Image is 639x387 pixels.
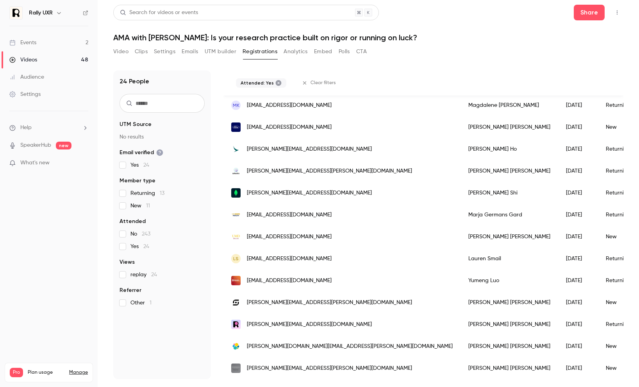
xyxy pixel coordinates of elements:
[558,270,598,292] div: [DATE]
[130,189,164,197] span: Returning
[231,122,241,132] img: ford.com
[28,369,64,376] span: Plan usage
[120,121,152,128] span: UTM Source
[9,124,88,132] li: help-dropdown-opener
[461,357,558,379] div: [PERSON_NAME] [PERSON_NAME]
[143,244,149,249] span: 24
[231,188,241,198] img: mongodb.com
[10,368,23,377] span: Pro
[247,167,412,175] span: [PERSON_NAME][EMAIL_ADDRESS][PERSON_NAME][DOMAIN_NAME]
[461,226,558,248] div: [PERSON_NAME] [PERSON_NAME]
[558,248,598,270] div: [DATE]
[247,255,332,263] span: [EMAIL_ADDRESS][DOMAIN_NAME]
[558,313,598,335] div: [DATE]
[461,335,558,357] div: [PERSON_NAME] [PERSON_NAME]
[130,299,152,307] span: Other
[231,276,241,285] img: rockwellautomation.com
[314,45,332,58] button: Embed
[130,230,150,238] span: No
[461,270,558,292] div: Yumeng Luo
[558,357,598,379] div: [DATE]
[9,73,44,81] div: Audience
[120,133,205,141] p: No results
[231,166,241,176] img: arkestro.com
[461,160,558,182] div: [PERSON_NAME] [PERSON_NAME]
[247,299,412,307] span: [PERSON_NAME][EMAIL_ADDRESS][PERSON_NAME][DOMAIN_NAME]
[120,177,155,185] span: Member type
[29,9,53,17] h6: Rally UXR
[143,162,149,168] span: 24
[461,292,558,313] div: [PERSON_NAME] [PERSON_NAME]
[69,369,88,376] a: Manage
[558,292,598,313] div: [DATE]
[231,364,241,373] img: daimlertruck.com
[120,286,141,294] span: Referrer
[231,232,241,241] img: alumni.umn.edu
[284,45,308,58] button: Analytics
[154,45,175,58] button: Settings
[339,45,350,58] button: Polls
[9,90,41,98] div: Settings
[461,313,558,335] div: [PERSON_NAME] [PERSON_NAME]
[558,204,598,226] div: [DATE]
[243,45,277,58] button: Registrations
[558,116,598,138] div: [DATE]
[461,248,558,270] div: Lauren Smail
[558,94,598,116] div: [DATE]
[247,233,332,241] span: [EMAIL_ADDRESS][DOMAIN_NAME]
[558,226,598,248] div: [DATE]
[9,39,36,47] div: Events
[231,210,241,220] img: ucdavis.edu
[20,141,51,149] a: SpeakerHub
[130,202,150,210] span: New
[558,335,598,357] div: [DATE]
[247,123,332,131] span: [EMAIL_ADDRESS][DOMAIN_NAME]
[231,298,241,307] img: simspace.com
[233,255,239,262] span: LS
[241,80,274,86] span: Attended: Yes
[231,342,241,351] img: elastic.co
[461,182,558,204] div: [PERSON_NAME] Shi
[461,138,558,160] div: [PERSON_NAME] Ho
[461,204,558,226] div: Marja Germans Gard
[79,160,88,167] iframe: Noticeable Trigger
[231,144,241,154] img: cathaypacific.com
[113,45,129,58] button: Video
[20,124,32,132] span: Help
[611,6,623,19] button: Top Bar Actions
[120,218,146,225] span: Attended
[275,80,282,86] button: Remove "Did attend" from selected filters
[247,189,372,197] span: [PERSON_NAME][EMAIL_ADDRESS][DOMAIN_NAME]
[231,320,241,329] img: rallyuxr.com
[56,142,71,149] span: new
[247,211,332,219] span: [EMAIL_ADDRESS][DOMAIN_NAME]
[146,203,150,209] span: 11
[135,45,148,58] button: Clips
[247,320,372,329] span: [PERSON_NAME][EMAIL_ADDRESS][DOMAIN_NAME]
[9,56,37,64] div: Videos
[130,271,157,279] span: replay
[356,45,367,58] button: CTA
[160,191,164,196] span: 13
[247,145,372,153] span: [PERSON_NAME][EMAIL_ADDRESS][DOMAIN_NAME]
[311,80,336,86] span: Clear filters
[120,121,205,307] section: facet-groups
[461,94,558,116] div: Magdalene [PERSON_NAME]
[558,182,598,204] div: [DATE]
[20,159,50,167] span: What's new
[247,342,453,351] span: [PERSON_NAME][DOMAIN_NAME][EMAIL_ADDRESS][PERSON_NAME][DOMAIN_NAME]
[558,138,598,160] div: [DATE]
[247,101,332,110] span: [EMAIL_ADDRESS][DOMAIN_NAME]
[574,5,605,20] button: Share
[205,45,236,58] button: UTM builder
[461,116,558,138] div: [PERSON_NAME] [PERSON_NAME]
[120,149,163,157] span: Email verified
[299,77,341,89] button: Clear filters
[120,77,149,86] h1: 24 People
[247,364,412,373] span: [PERSON_NAME][EMAIL_ADDRESS][PERSON_NAME][DOMAIN_NAME]
[150,300,152,306] span: 1
[233,102,239,109] span: MK
[120,258,135,266] span: Views
[120,9,198,17] div: Search for videos or events
[113,33,623,42] h1: AMA with [PERSON_NAME]: Is your research practice built on rigor or running on luck?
